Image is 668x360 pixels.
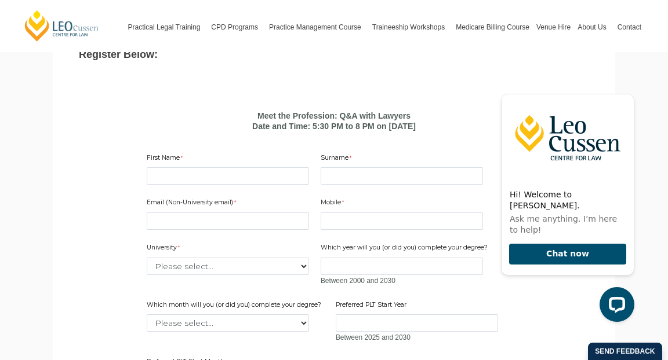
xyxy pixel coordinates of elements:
[321,277,395,285] span: Between 2000 and 2030
[252,122,416,131] b: Date and Time: 5:30 PM to 8 PM on [DATE]
[336,333,411,341] span: Between 2025 and 2030
[79,49,158,60] strong: Register Below:
[336,300,409,312] label: Preferred PLT Start Year
[321,212,483,230] input: Mobile
[533,2,574,52] a: Venue Hire
[336,314,498,332] input: Preferred PLT Start Year
[147,153,186,165] label: First Name
[147,300,324,312] label: Which month will you (or did you) complete your degree?
[321,153,354,165] label: Surname
[321,243,491,255] label: Which year will you (or did you) complete your degree?
[147,212,309,230] input: Email (Non-University email)
[125,2,208,52] a: Practical Legal Training
[614,2,645,52] a: Contact
[574,2,613,52] a: About Us
[321,198,347,210] label: Mobile
[492,84,639,331] iframe: LiveChat chat widget
[23,9,100,42] a: [PERSON_NAME] Centre for Law
[321,167,483,185] input: Surname
[452,2,533,52] a: Medicare Billing Course
[257,111,411,120] b: Meet the Profession: Q&A with Lawyers
[147,314,309,332] select: Which month will you (or did you) complete your degree?
[321,258,483,275] input: Which year will you (or did you) complete your degree?
[208,2,266,52] a: CPD Programs
[147,167,309,185] input: First Name
[266,2,369,52] a: Practice Management Course
[147,243,183,255] label: University
[147,258,309,275] select: University
[147,198,239,210] label: Email (Non-University email)
[369,2,452,52] a: Traineeship Workshops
